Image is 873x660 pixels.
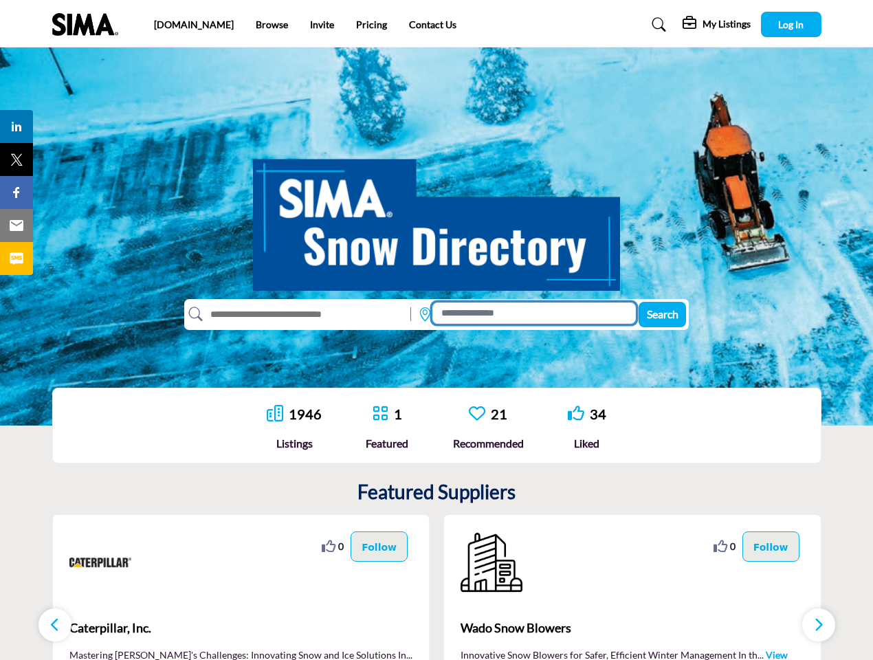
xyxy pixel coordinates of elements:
a: Contact Us [409,19,456,30]
div: Recommended [453,435,524,452]
div: My Listings [683,16,751,33]
p: Follow [362,539,397,554]
a: Go to Recommended [469,405,485,423]
img: Site Logo [52,13,125,36]
span: 0 [730,539,736,553]
a: Go to Featured [372,405,388,423]
button: Follow [351,531,408,562]
a: Search [639,14,675,36]
button: Search [639,302,686,327]
div: Featured [366,435,408,452]
button: Log In [761,12,821,37]
span: Search [647,307,678,320]
span: Log In [778,19,804,30]
a: Invite [310,19,334,30]
a: 21 [491,406,507,422]
img: SIMA Snow Directory [253,144,620,291]
span: Wado Snow Blowers [461,619,804,637]
a: Wado Snow Blowers [461,610,804,647]
h2: Featured Suppliers [357,481,516,504]
a: [DOMAIN_NAME] [154,19,234,30]
a: 34 [590,406,606,422]
span: 0 [338,539,344,553]
a: Pricing [356,19,387,30]
div: Listings [267,435,322,452]
a: Caterpillar, Inc. [69,610,413,647]
i: Go to Liked [568,405,584,421]
div: Liked [568,435,606,452]
img: Rectangle%203585.svg [407,304,415,324]
a: Browse [256,19,288,30]
span: Caterpillar, Inc. [69,619,413,637]
a: 1946 [289,406,322,422]
img: Caterpillar, Inc. [69,531,131,593]
a: 1 [394,406,402,422]
button: Follow [742,531,799,562]
img: Wado Snow Blowers [461,531,522,593]
h5: My Listings [703,18,751,30]
p: Follow [753,539,788,554]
